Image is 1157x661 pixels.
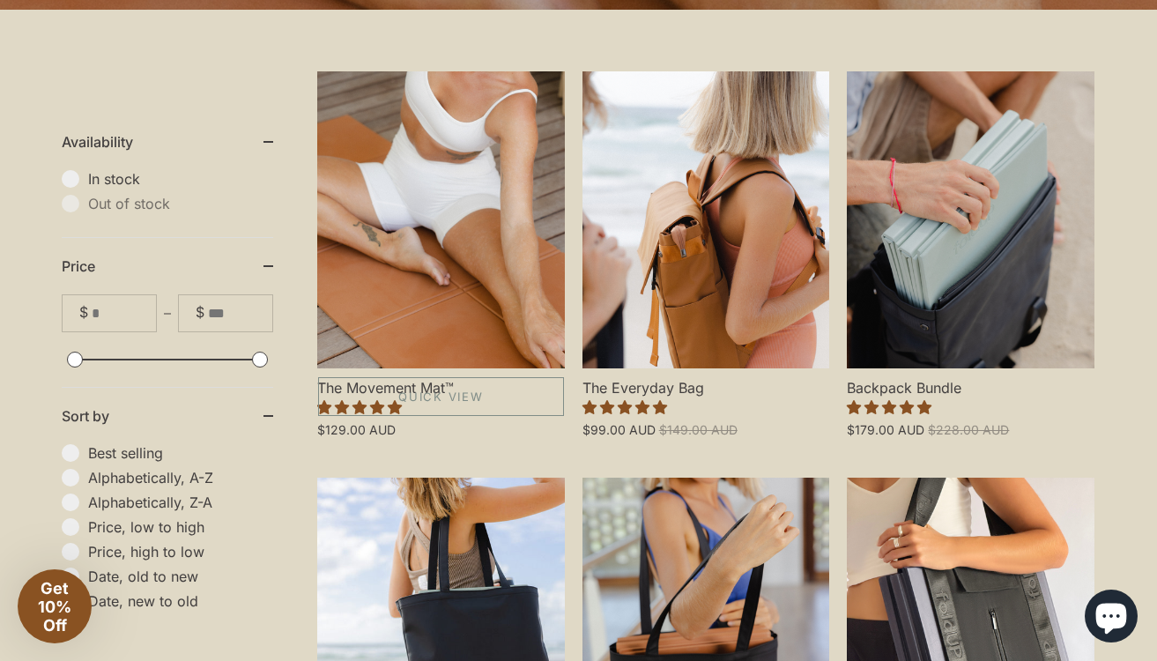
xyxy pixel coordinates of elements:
[582,422,656,437] span: $99.00 AUD
[88,518,273,536] span: Price, low to high
[317,368,565,438] a: The Movement Mat™ 4.86 stars $129.00 AUD
[88,592,273,610] span: Date, new to old
[18,569,92,643] div: Get 10% Off
[847,398,931,416] span: 5.00 stars
[62,114,273,170] summary: Availability
[1079,590,1143,647] inbox-online-store-chat: Shopify online store chat
[88,568,273,585] span: Date, old to new
[62,388,273,444] summary: Sort by
[582,368,830,397] span: The Everyday Bag
[88,469,273,486] span: Alphabetically, A-Z
[318,377,564,416] a: Quick View
[62,238,273,294] summary: Price
[88,195,273,212] span: Out of stock
[38,579,71,635] span: Get 10% Off
[582,368,830,438] a: The Everyday Bag 4.97 stars $99.00 AUD $149.00 AUD
[847,368,1094,397] span: Backpack Bundle
[847,368,1094,438] a: Backpack Bundle 5.00 stars $179.00 AUD $228.00 AUD
[88,543,273,561] span: Price, high to low
[317,71,565,368] a: The Movement Mat™
[659,422,738,437] span: $149.00 AUD
[88,444,273,462] span: Best selling
[88,170,273,188] span: In stock
[196,304,204,321] span: $
[92,295,156,331] input: From
[208,295,272,331] input: To
[317,422,396,437] span: $129.00 AUD
[317,398,402,416] span: 4.86 stars
[317,368,565,397] span: The Movement Mat™
[582,398,667,416] span: 4.97 stars
[847,422,924,437] span: $179.00 AUD
[847,71,1094,368] a: Backpack Bundle
[928,422,1009,437] span: $228.00 AUD
[79,304,88,321] span: $
[88,494,273,511] span: Alphabetically, Z-A
[582,71,830,368] a: The Everyday Bag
